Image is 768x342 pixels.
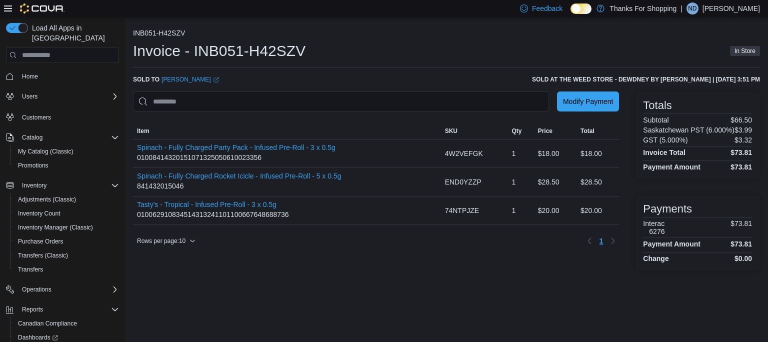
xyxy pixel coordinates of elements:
a: Transfers (Classic) [14,249,72,261]
button: Transfers [10,262,123,276]
p: $3.32 [734,136,752,144]
span: In Store [730,46,760,56]
h6: Subtotal [643,116,668,124]
span: Canadian Compliance [18,319,77,327]
span: Home [18,70,119,82]
span: Adjustments (Classic) [14,193,119,205]
span: Promotions [14,159,119,171]
a: Inventory Manager (Classic) [14,221,97,233]
h3: Payments [643,203,692,215]
p: $66.50 [730,116,752,124]
button: Previous page [583,235,595,247]
span: Transfers [14,263,119,275]
span: Inventory [18,179,119,191]
button: Catalog [2,130,123,144]
span: 4W2VEFGK [445,147,483,159]
span: Modify Payment [563,96,613,106]
button: Inventory Count [10,206,123,220]
div: $20.00 [534,200,576,220]
span: Users [22,92,37,100]
button: Transfers (Classic) [10,248,123,262]
div: $18.00 [576,143,619,163]
h4: Payment Amount [643,240,700,248]
span: END0YZZP [445,176,481,188]
a: Transfers [14,263,47,275]
span: Operations [18,283,119,295]
span: Adjustments (Classic) [18,195,76,203]
div: 841432015046 [137,172,341,192]
a: Inventory Count [14,207,64,219]
span: Inventory Manager (Classic) [18,223,93,231]
button: Tasty's - Tropical - Infused Pre-Roll - 3 x 0.5g [137,200,289,208]
div: 1 [507,200,533,220]
span: Inventory Count [18,209,60,217]
h4: Invoice Total [643,148,685,156]
nav: An example of EuiBreadcrumbs [133,29,760,39]
span: Transfers (Classic) [18,251,68,259]
p: [PERSON_NAME] [702,2,760,14]
span: Operations [22,285,51,293]
button: Inventory [18,179,50,191]
button: Users [2,89,123,103]
button: Next page [607,235,619,247]
span: Promotions [18,161,48,169]
h6: Saskatchewan PST (6.000%) [643,126,734,134]
button: Spinach - Fully Charged Rocket Icicle - Infused Pre-Roll - 5 x 0.5g [137,172,341,180]
div: 1 [507,143,533,163]
span: In Store [734,46,755,55]
span: Customers [22,113,51,121]
span: Load All Apps in [GEOGRAPHIC_DATA] [28,23,119,43]
button: Catalog [18,131,46,143]
span: My Catalog (Classic) [14,145,119,157]
span: Transfers (Classic) [14,249,119,261]
h4: Change [643,254,668,262]
span: Home [22,72,38,80]
button: Operations [18,283,55,295]
h1: Invoice - INB051-H42SZV [133,41,305,61]
button: Users [18,90,41,102]
button: Page 1 of 1 [595,233,607,249]
span: 74NTPJZE [445,204,479,216]
span: Purchase Orders [14,235,119,247]
button: Price [534,123,576,139]
a: Canadian Compliance [14,317,81,329]
button: SKU [441,123,508,139]
span: Catalog [22,133,42,141]
span: Users [18,90,119,102]
span: Reports [22,305,43,313]
button: Customers [2,109,123,124]
input: Dark Mode [570,3,591,14]
a: Adjustments (Classic) [14,193,80,205]
span: Reports [18,303,119,315]
button: Inventory Manager (Classic) [10,220,123,234]
button: Adjustments (Classic) [10,192,123,206]
p: $73.81 [730,219,752,235]
span: Feedback [532,3,562,13]
span: My Catalog (Classic) [18,147,73,155]
span: Customers [18,110,119,123]
span: ND [688,2,696,14]
span: Purchase Orders [18,237,63,245]
a: My Catalog (Classic) [14,145,77,157]
div: 1 [507,172,533,192]
span: Inventory Count [14,207,119,219]
h4: $73.81 [730,240,752,248]
button: Home [2,69,123,83]
span: 1 [599,236,603,246]
p: $3.99 [734,126,752,134]
h4: Payment Amount [643,163,700,171]
h6: Interac [643,219,664,227]
span: Catalog [18,131,119,143]
input: This is a search bar. As you type, the results lower in the page will automatically filter. [133,91,549,111]
a: Purchase Orders [14,235,67,247]
div: 010062910834514313241101100667648688736 [137,200,289,220]
span: Rows per page : 10 [137,237,185,245]
img: Cova [20,3,64,13]
span: Inventory Manager (Classic) [14,221,119,233]
div: $18.00 [534,143,576,163]
button: Promotions [10,158,123,172]
button: Operations [2,282,123,296]
nav: Pagination for table: MemoryTable from EuiInMemoryTable [583,233,619,249]
button: Modify Payment [557,91,619,111]
span: SKU [445,127,457,135]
